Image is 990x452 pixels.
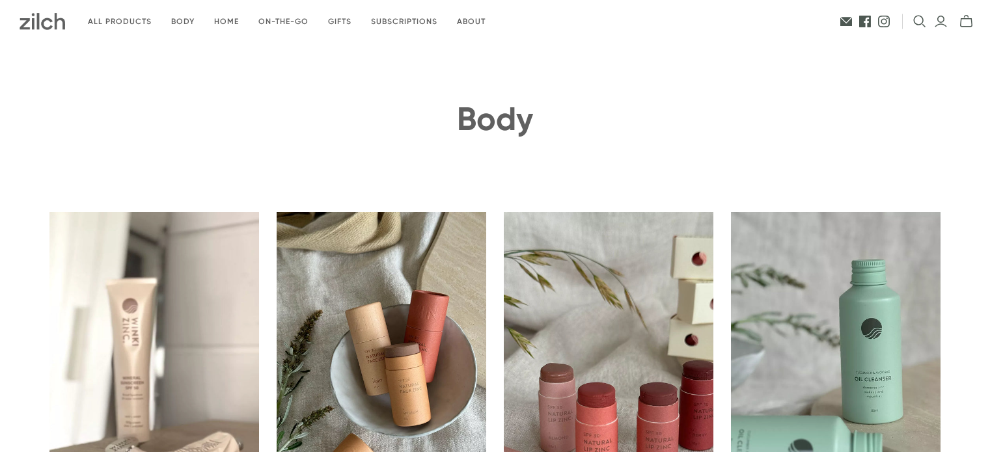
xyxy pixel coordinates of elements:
[913,15,926,28] button: Open search
[361,7,447,37] a: Subscriptions
[78,7,161,37] a: All products
[204,7,249,37] a: Home
[249,7,318,37] a: On-the-go
[934,14,948,29] a: Login
[20,13,65,30] img: Zilch has done the hard yards and handpicked the best ethical and sustainable products for you an...
[318,7,361,37] a: Gifts
[447,7,495,37] a: About
[49,101,941,137] h1: Body
[956,14,977,29] button: mini-cart-toggle
[161,7,204,37] a: Body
